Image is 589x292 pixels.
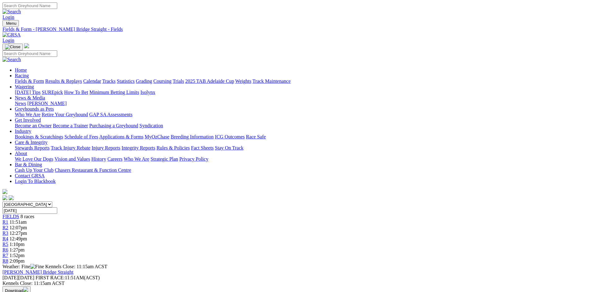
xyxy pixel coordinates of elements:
[2,231,8,236] a: R3
[185,78,234,84] a: 2025 TAB Adelaide Cup
[15,112,41,117] a: Who We Are
[151,156,178,162] a: Strategic Plan
[15,167,587,173] div: Bar & Dining
[53,123,88,128] a: Become a Trainer
[2,38,14,43] a: Login
[235,78,251,84] a: Weights
[15,117,41,123] a: Get Involved
[117,78,135,84] a: Statistics
[215,145,243,150] a: Stay On Track
[107,156,122,162] a: Careers
[2,247,8,252] span: R6
[15,156,587,162] div: About
[2,236,8,241] a: R4
[124,156,149,162] a: Who We Are
[15,78,44,84] a: Fields & Form
[2,50,57,57] input: Search
[89,123,138,128] a: Purchasing a Greyhound
[136,78,152,84] a: Grading
[51,145,90,150] a: Track Injury Rebate
[215,134,245,139] a: ICG Outcomes
[191,145,214,150] a: Fact Sheets
[246,134,266,139] a: Race Safe
[122,145,155,150] a: Integrity Reports
[2,242,8,247] a: R5
[15,123,587,129] div: Get Involved
[2,219,8,225] a: R1
[10,247,25,252] span: 1:27pm
[23,287,28,292] img: download.svg
[45,78,82,84] a: Results & Replays
[6,21,16,26] span: Menu
[140,90,155,95] a: Isolynx
[5,44,20,49] img: Close
[10,219,27,225] span: 11:51am
[15,151,27,156] a: About
[2,15,14,20] a: Login
[15,156,53,162] a: We Love Our Dogs
[36,275,65,280] span: FIRST RACE:
[2,44,23,50] button: Toggle navigation
[10,258,25,264] span: 2:09pm
[2,253,8,258] a: R7
[20,214,34,219] span: 8 races
[2,214,19,219] a: FIELDS
[15,123,52,128] a: Become an Owner
[2,27,587,32] div: Fields & Form - [PERSON_NAME] Bridge Straight - Fields
[156,145,190,150] a: Rules & Policies
[10,225,27,230] span: 12:07pm
[45,264,107,269] span: Kennels Close: 11:15am ACST
[64,134,98,139] a: Schedule of Fees
[15,73,29,78] a: Racing
[2,269,73,275] a: [PERSON_NAME] Bridge Straight
[2,57,21,62] img: Search
[15,112,587,117] div: Greyhounds as Pets
[15,145,49,150] a: Stewards Reports
[179,156,208,162] a: Privacy Policy
[15,106,54,112] a: Greyhounds as Pets
[2,275,19,280] span: [DATE]
[10,242,25,247] span: 1:10pm
[2,264,45,269] span: Weather: Fine
[64,90,88,95] a: How To Bet
[171,134,214,139] a: Breeding Information
[2,20,19,27] button: Toggle navigation
[9,195,14,200] img: twitter.svg
[15,78,587,84] div: Racing
[102,78,116,84] a: Tracks
[2,275,34,280] span: [DATE]
[10,253,25,258] span: 1:52pm
[55,167,131,173] a: Chasers Restaurant & Function Centre
[15,101,587,106] div: News & Media
[99,134,143,139] a: Applications & Forms
[2,225,8,230] a: R2
[91,156,106,162] a: History
[2,207,57,214] input: Select date
[36,275,100,280] span: 11:51AM(ACST)
[42,112,88,117] a: Retire Your Greyhound
[92,145,120,150] a: Injury Reports
[15,145,587,151] div: Care & Integrity
[2,32,21,38] img: GRSA
[145,134,169,139] a: MyOzChase
[15,101,26,106] a: News
[89,90,139,95] a: Minimum Betting Limits
[2,9,21,15] img: Search
[42,90,63,95] a: SUREpick
[2,189,7,194] img: logo-grsa-white.png
[15,67,27,73] a: Home
[173,78,184,84] a: Trials
[83,78,101,84] a: Calendar
[2,258,8,264] a: R8
[153,78,172,84] a: Coursing
[15,90,41,95] a: [DATE] Tips
[30,264,44,269] img: Fine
